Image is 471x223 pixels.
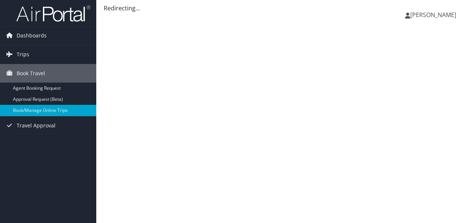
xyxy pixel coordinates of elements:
a: [PERSON_NAME] [405,4,464,26]
span: Trips [17,45,29,64]
div: Redirecting... [104,4,464,13]
span: [PERSON_NAME] [410,11,456,19]
span: Travel Approval [17,116,56,135]
img: airportal-logo.png [16,5,90,22]
span: Book Travel [17,64,45,83]
span: Dashboards [17,26,47,45]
